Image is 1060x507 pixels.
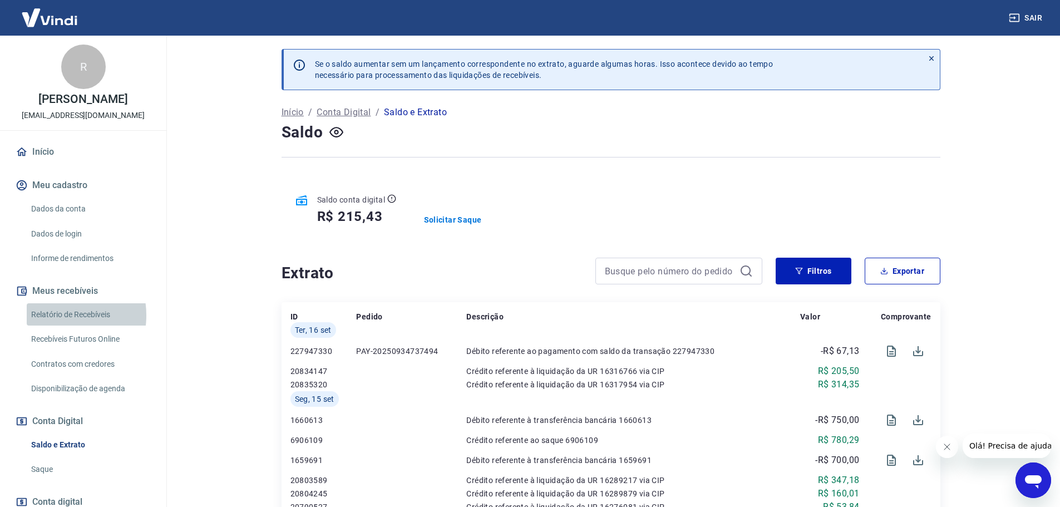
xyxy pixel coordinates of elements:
p: Crédito referente ao saque 6906109 [466,435,800,446]
a: Relatório de Recebíveis [27,303,153,326]
p: -R$ 750,00 [815,414,859,427]
a: Contratos com credores [27,353,153,376]
p: 227947330 [290,346,357,357]
h4: Saldo [282,121,323,144]
a: Saque [27,458,153,481]
button: Exportar [865,258,940,284]
p: -R$ 67,13 [821,344,860,358]
span: Download [905,447,931,474]
p: R$ 160,01 [818,487,860,500]
a: Início [13,140,153,164]
a: Conta Digital [317,106,371,119]
span: Ter, 16 set [295,324,332,336]
p: Crédito referente à liquidação da UR 16316766 via CIP [466,366,800,377]
span: Olá! Precisa de ajuda? [7,8,93,17]
button: Conta Digital [13,409,153,434]
iframe: Botão para abrir a janela de mensagens [1015,462,1051,498]
p: Comprovante [881,311,931,322]
p: 1659691 [290,455,357,466]
span: Visualizar [878,338,905,365]
p: 20835320 [290,379,357,390]
p: R$ 205,50 [818,365,860,378]
p: Pedido [356,311,382,322]
button: Sair [1007,8,1047,28]
p: Se o saldo aumentar sem um lançamento correspondente no extrato, aguarde algumas horas. Isso acon... [315,58,773,81]
a: Informe de rendimentos [27,247,153,270]
p: R$ 347,18 [818,474,860,487]
p: [EMAIL_ADDRESS][DOMAIN_NAME] [22,110,145,121]
p: 6906109 [290,435,357,446]
a: Disponibilização de agenda [27,377,153,400]
button: Meus recebíveis [13,279,153,303]
p: R$ 314,35 [818,378,860,391]
iframe: Fechar mensagem [936,436,958,458]
button: Meu cadastro [13,173,153,198]
p: Valor [800,311,820,322]
iframe: Mensagem da empresa [963,434,1051,458]
a: Recebíveis Futuros Online [27,328,153,351]
button: Filtros [776,258,851,284]
p: Saldo conta digital [317,194,386,205]
img: Vindi [13,1,86,35]
p: -R$ 700,00 [815,454,859,467]
p: 1660613 [290,415,357,426]
span: Download [905,407,931,434]
a: Saldo e Extrato [27,434,153,456]
p: 20803589 [290,475,357,486]
p: Crédito referente à liquidação da UR 16317954 via CIP [466,379,800,390]
p: R$ 780,29 [818,434,860,447]
input: Busque pelo número do pedido [605,263,735,279]
h5: R$ 215,43 [317,208,383,225]
span: Seg, 15 set [295,393,334,405]
p: / [308,106,312,119]
span: Visualizar [878,407,905,434]
a: Dados da conta [27,198,153,220]
span: Download [905,338,931,365]
p: [PERSON_NAME] [38,93,127,105]
a: Início [282,106,304,119]
div: R [61,45,106,89]
p: Saldo e Extrato [384,106,447,119]
p: Débito referente ao pagamento com saldo da transação 227947330 [466,346,800,357]
p: ID [290,311,298,322]
p: Débito referente à transferência bancária 1659691 [466,455,800,466]
a: Solicitar Saque [424,214,482,225]
p: 20804245 [290,488,357,499]
p: Crédito referente à liquidação da UR 16289217 via CIP [466,475,800,486]
p: Descrição [466,311,504,322]
p: / [376,106,379,119]
a: Dados de login [27,223,153,245]
p: Crédito referente à liquidação da UR 16289879 via CIP [466,488,800,499]
p: Débito referente à transferência bancária 1660613 [466,415,800,426]
span: Visualizar [878,447,905,474]
p: 20834147 [290,366,357,377]
h4: Extrato [282,262,582,284]
p: PAY-20250934737494 [356,346,466,357]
